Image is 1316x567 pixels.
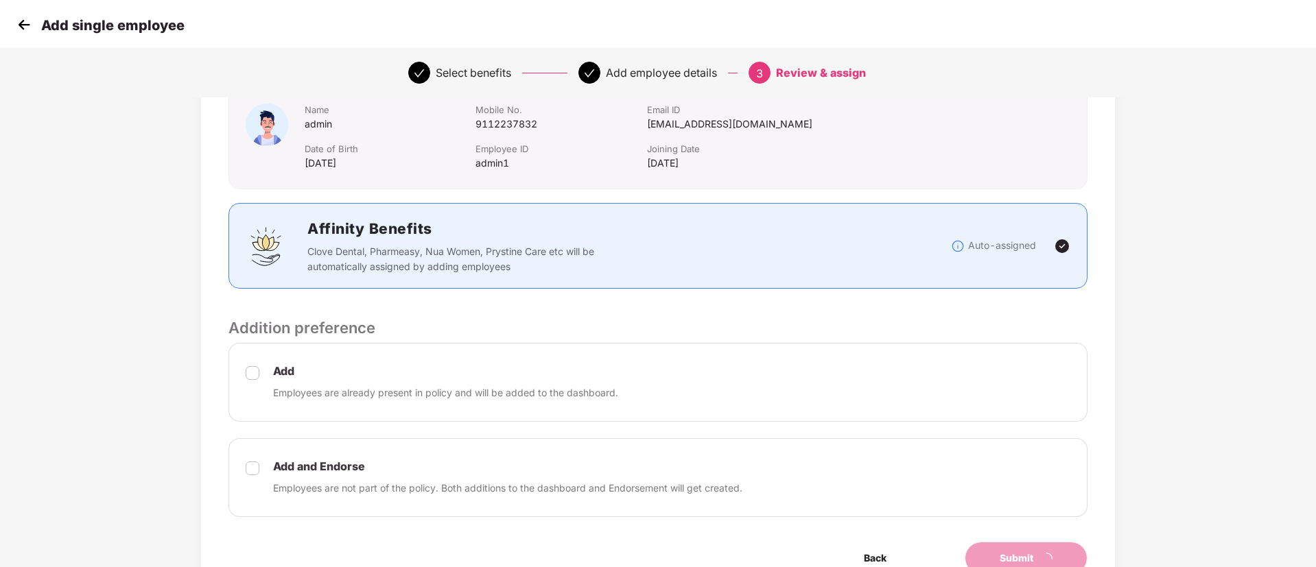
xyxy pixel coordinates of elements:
div: Employee ID [475,143,646,156]
p: Add [273,364,618,378]
p: Addition preference [228,316,1088,339]
div: Email ID [647,104,876,117]
div: [EMAIL_ADDRESS][DOMAIN_NAME] [647,117,876,132]
div: 9112237832 [475,117,646,132]
p: Auto-assigned [968,238,1036,253]
div: Mobile No. [475,104,646,117]
div: Add employee details [606,62,717,84]
span: check [414,68,425,79]
div: admin [305,117,475,132]
div: Review & assign [776,62,866,84]
img: svg+xml;base64,PHN2ZyBpZD0iSW5mb18tXzMyeDMyIiBkYXRhLW5hbWU9IkluZm8gLSAzMngzMiIgeG1sbnM9Imh0dHA6Ly... [951,239,965,253]
div: admin1 [475,156,646,171]
span: 3 [756,67,763,80]
p: Employees are already present in policy and will be added to the dashboard. [273,385,618,400]
div: [DATE] [647,156,876,171]
p: Add and Endorse [273,459,742,474]
p: Add single employee [41,17,185,34]
h2: Affinity Benefits [307,217,800,240]
div: Date of Birth [305,143,475,156]
span: check [584,68,595,79]
p: Clove Dental, Pharmeasy, Nua Women, Prystine Care etc will be automatically assigned by adding em... [307,244,603,274]
img: svg+xml;base64,PHN2ZyB4bWxucz0iaHR0cDovL3d3dy53My5vcmcvMjAwMC9zdmciIHdpZHRoPSIzMCIgaGVpZ2h0PSIzMC... [14,14,34,35]
img: icon [246,104,288,146]
img: svg+xml;base64,PHN2ZyBpZD0iQWZmaW5pdHlfQmVuZWZpdHMiIGRhdGEtbmFtZT0iQWZmaW5pdHkgQmVuZWZpdHMiIHhtbG... [246,226,287,267]
div: Select benefits [436,62,511,84]
div: Joining Date [647,143,876,156]
img: svg+xml;base64,PHN2ZyBpZD0iVGljay0yNHgyNCIgeG1sbnM9Imh0dHA6Ly93d3cudzMub3JnLzIwMDAvc3ZnIiB3aWR0aD... [1054,238,1070,254]
div: Name [305,104,475,117]
p: Employees are not part of the policy. Both additions to the dashboard and Endorsement will get cr... [273,481,742,496]
span: Back [864,551,886,566]
div: [DATE] [305,156,475,171]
